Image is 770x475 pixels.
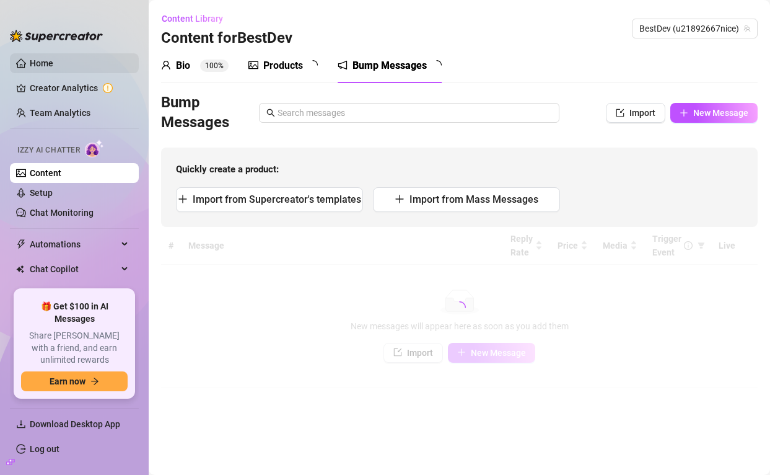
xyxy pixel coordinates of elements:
span: build [6,458,15,466]
span: plus [395,194,405,204]
button: Import from Mass Messages [373,187,560,212]
div: Bio [176,58,190,73]
img: AI Chatter [85,140,104,158]
span: 🎁 Get $100 in AI Messages [21,301,128,325]
span: thunderbolt [16,239,26,249]
span: arrow-right [90,377,99,386]
a: Creator Analytics exclamation-circle [30,78,129,98]
span: plus [178,194,188,204]
span: picture [248,60,258,70]
strong: Quickly create a product: [176,164,279,175]
h3: Content for BestDev [161,29,292,48]
button: New Message [670,103,758,123]
span: Download Desktop App [30,419,120,429]
a: Setup [30,188,53,198]
img: logo-BBDzfeDw.svg [10,30,103,42]
div: Bump Messages [352,58,427,73]
span: Earn now [50,376,85,386]
span: New Message [693,108,748,118]
button: Content Library [161,9,233,29]
button: Import from Supercreator's templates [176,187,363,212]
a: Team Analytics [30,108,90,118]
span: user [161,60,171,70]
span: loading [432,60,442,70]
span: Automations [30,234,118,254]
span: Chat Copilot [30,259,118,279]
a: Log out [30,444,59,454]
a: Chat Monitoring [30,208,94,218]
span: Import [629,108,655,118]
span: loading [453,301,466,314]
button: Import [606,103,665,123]
span: import [616,109,624,117]
span: notification [338,60,348,70]
span: Share [PERSON_NAME] with a friend, and earn unlimited rewards [21,330,128,366]
img: Chat Copilot [16,265,24,273]
span: Import from Supercreator's templates [193,193,361,205]
input: Search messages [278,106,552,120]
a: Home [30,58,53,68]
span: download [16,419,26,429]
span: team [743,25,751,32]
span: Izzy AI Chatter [17,144,80,156]
a: Content [30,168,61,178]
div: Products [263,58,303,73]
button: Earn nowarrow-right [21,371,128,391]
span: plus [680,109,688,117]
span: Content Library [162,14,223,24]
span: search [266,109,275,117]
sup: 100% [200,60,229,72]
h3: Bump Messages [161,93,243,133]
span: loading [308,60,318,70]
span: Import from Mass Messages [409,193,538,205]
span: BestDev (u21892667nice) [639,19,750,38]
